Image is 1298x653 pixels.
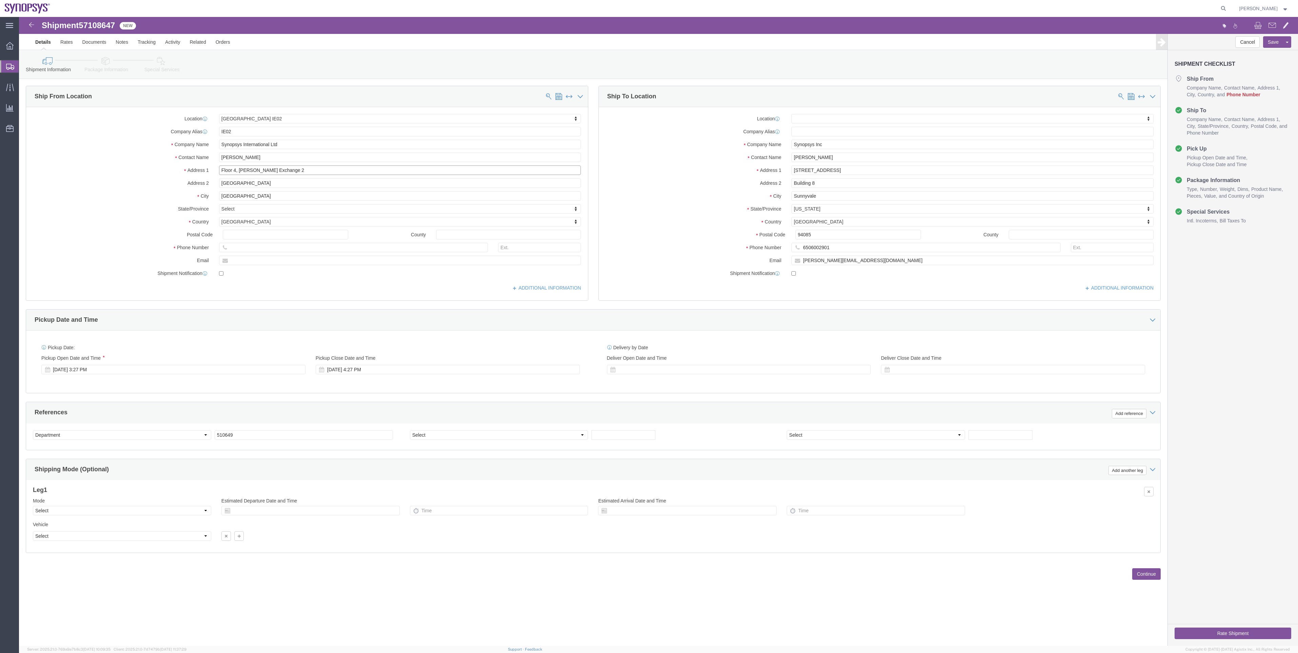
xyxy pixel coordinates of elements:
button: [PERSON_NAME] [1239,4,1289,13]
iframe: FS Legacy Container [19,17,1298,646]
span: [DATE] 11:37:29 [160,647,186,651]
img: logo [5,3,50,14]
span: Rachelle Varela [1239,5,1278,12]
span: Client: 2025.21.0-7d7479b [114,647,186,651]
a: Feedback [525,647,542,651]
span: Copyright © [DATE]-[DATE] Agistix Inc., All Rights Reserved [1185,647,1290,652]
a: Support [508,647,525,651]
span: [DATE] 10:09:35 [83,647,111,651]
span: Server: 2025.21.0-769a9a7b8c3 [27,647,111,651]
